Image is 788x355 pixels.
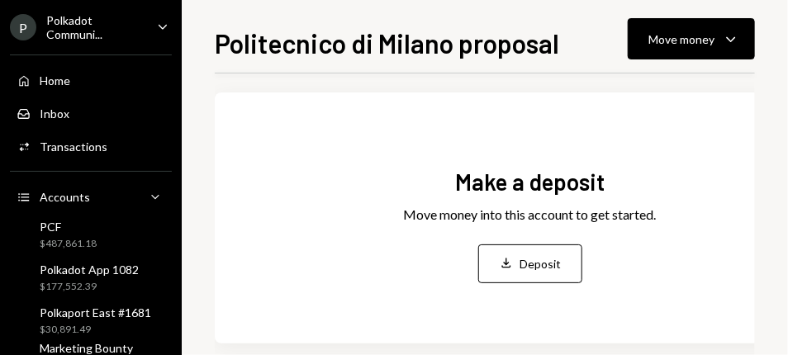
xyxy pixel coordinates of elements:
div: Home [40,73,70,88]
div: P [10,14,36,40]
button: Deposit [478,244,582,283]
a: Home [10,65,172,95]
div: Move money [648,31,714,48]
a: Polkadot App 1082$177,552.39 [10,258,172,297]
a: Polkaport East #1681$30,891.49 [10,301,172,340]
div: $30,891.49 [40,323,151,337]
div: PCF [40,220,97,234]
div: Deposit [520,255,562,272]
div: Transactions [40,140,107,154]
div: Make a deposit [455,166,605,198]
div: Accounts [40,190,90,204]
div: Polkaport East #1681 [40,305,151,319]
div: Move money into this account to get started. [404,205,657,225]
a: Transactions [10,131,172,161]
div: Polkadot App 1082 [40,263,139,277]
a: Inbox [10,98,172,128]
h1: Politecnico di Milano proposal [215,26,559,59]
a: Accounts [10,182,172,211]
a: PCF$487,861.18 [10,215,172,254]
button: Move money [628,18,755,59]
div: $487,861.18 [40,237,97,251]
div: Polkadot Communi... [46,13,144,41]
div: $177,552.39 [40,280,139,294]
div: Inbox [40,106,69,121]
